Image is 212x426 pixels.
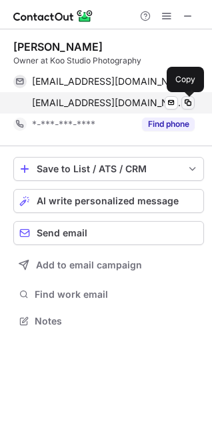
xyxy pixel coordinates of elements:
[13,253,204,277] button: Add to email campaign
[142,118,195,131] button: Reveal Button
[13,8,93,24] img: ContactOut v5.3.10
[13,189,204,213] button: AI write personalized message
[13,157,204,181] button: save-profile-one-click
[32,97,185,109] span: [EMAIL_ADDRESS][DOMAIN_NAME]
[32,75,185,87] span: [EMAIL_ADDRESS][DOMAIN_NAME]
[13,55,204,67] div: Owner at Koo Studio Photography
[37,196,179,206] span: AI write personalized message
[37,228,87,238] span: Send email
[35,315,199,327] span: Notes
[13,221,204,245] button: Send email
[13,40,103,53] div: [PERSON_NAME]
[36,260,142,270] span: Add to email campaign
[13,312,204,331] button: Notes
[37,164,181,174] div: Save to List / ATS / CRM
[35,288,199,300] span: Find work email
[13,285,204,304] button: Find work email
